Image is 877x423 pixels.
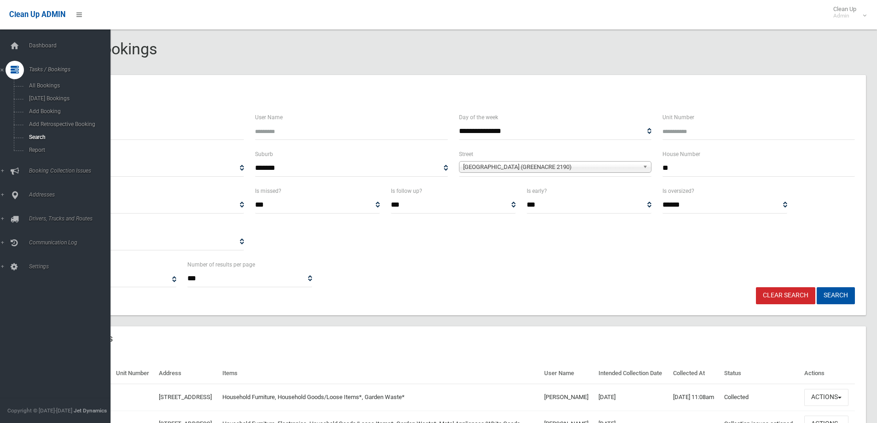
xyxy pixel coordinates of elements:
span: Tasks / Bookings [26,66,117,73]
td: Household Furniture, Household Goods/Loose Items*, Garden Waste* [219,384,540,411]
td: [DATE] [595,384,669,411]
th: Items [219,363,540,384]
span: Drivers, Trucks and Routes [26,215,117,222]
a: [STREET_ADDRESS] [159,394,212,400]
label: Suburb [255,149,273,159]
span: [DATE] Bookings [26,95,110,102]
th: Actions [801,363,855,384]
span: Search [26,134,110,140]
label: Is oversized? [662,186,694,196]
label: Unit Number [662,112,694,122]
span: Clean Up [829,6,865,19]
a: Clear Search [756,287,815,304]
label: Is early? [527,186,547,196]
strong: Jet Dynamics [74,407,107,414]
span: All Bookings [26,82,110,89]
span: Add Retrospective Booking [26,121,110,127]
button: Actions [804,389,848,406]
label: Is missed? [255,186,281,196]
label: Day of the week [459,112,498,122]
label: User Name [255,112,283,122]
span: Communication Log [26,239,117,246]
label: Is follow up? [391,186,422,196]
span: Add Booking [26,108,110,115]
th: Intended Collection Date [595,363,669,384]
span: Report [26,147,110,153]
td: [PERSON_NAME] [540,384,595,411]
th: User Name [540,363,595,384]
th: Collected At [669,363,720,384]
button: Search [817,287,855,304]
label: House Number [662,149,700,159]
span: Dashboard [26,42,117,49]
th: Address [155,363,219,384]
span: Copyright © [DATE]-[DATE] [7,407,72,414]
span: [GEOGRAPHIC_DATA] (GREENACRE 2190) [463,162,639,173]
span: Booking Collection Issues [26,168,117,174]
span: Settings [26,263,117,270]
label: Number of results per page [187,260,255,270]
td: Collected [720,384,801,411]
th: Status [720,363,801,384]
span: Addresses [26,191,117,198]
th: Unit Number [112,363,155,384]
span: Clean Up ADMIN [9,10,65,19]
td: [DATE] 11:08am [669,384,720,411]
label: Street [459,149,473,159]
small: Admin [833,12,856,19]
